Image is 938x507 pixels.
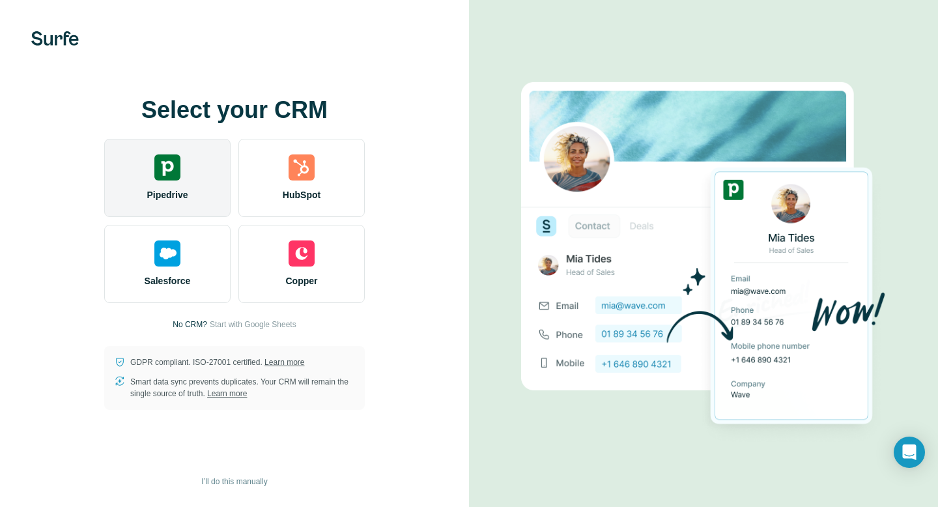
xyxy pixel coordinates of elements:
button: I’ll do this manually [192,472,276,491]
a: Learn more [264,358,304,367]
img: salesforce's logo [154,240,180,267]
span: HubSpot [283,188,320,201]
p: No CRM? [173,319,207,330]
p: GDPR compliant. ISO-27001 certified. [130,356,304,368]
div: Open Intercom Messenger [894,437,925,468]
img: PIPEDRIVE image [521,60,886,447]
img: Surfe's logo [31,31,79,46]
span: Copper [286,274,318,287]
span: Salesforce [145,274,191,287]
span: Pipedrive [147,188,188,201]
h1: Select your CRM [104,97,365,123]
span: I’ll do this manually [201,476,267,487]
img: pipedrive's logo [154,154,180,181]
p: Smart data sync prevents duplicates. Your CRM will remain the single source of truth. [130,376,354,399]
a: Learn more [207,389,247,398]
img: hubspot's logo [289,154,315,181]
img: copper's logo [289,240,315,267]
button: Start with Google Sheets [210,319,296,330]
